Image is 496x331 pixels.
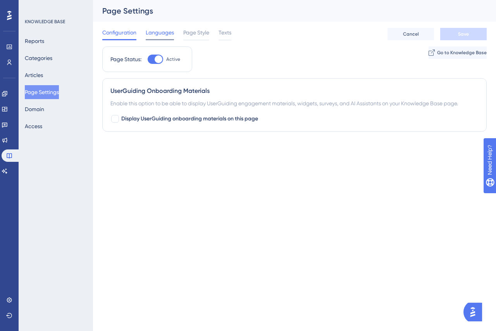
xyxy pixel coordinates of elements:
[110,55,141,64] div: Page Status:
[219,28,231,37] span: Texts
[102,28,136,37] span: Configuration
[437,50,487,56] span: Go to Knowledge Base
[463,300,487,324] iframe: UserGuiding AI Assistant Launcher
[110,99,479,108] div: Enable this option to be able to display UserGuiding engagement materials, widgets, surveys, and ...
[25,102,44,116] button: Domain
[166,56,180,62] span: Active
[25,51,52,65] button: Categories
[25,68,43,82] button: Articles
[25,34,44,48] button: Reports
[102,5,467,16] div: Page Settings
[429,46,487,59] button: Go to Knowledge Base
[110,86,479,96] div: UserGuiding Onboarding Materials
[387,28,434,40] button: Cancel
[146,28,174,37] span: Languages
[440,28,487,40] button: Save
[121,114,258,123] span: Display UserGuiding onboarding materials on this page
[25,19,65,25] div: KNOWLEDGE BASE
[25,119,42,133] button: Access
[458,31,469,37] span: Save
[25,85,59,99] button: Page Settings
[403,31,419,37] span: Cancel
[18,2,48,11] span: Need Help?
[183,28,209,37] span: Page Style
